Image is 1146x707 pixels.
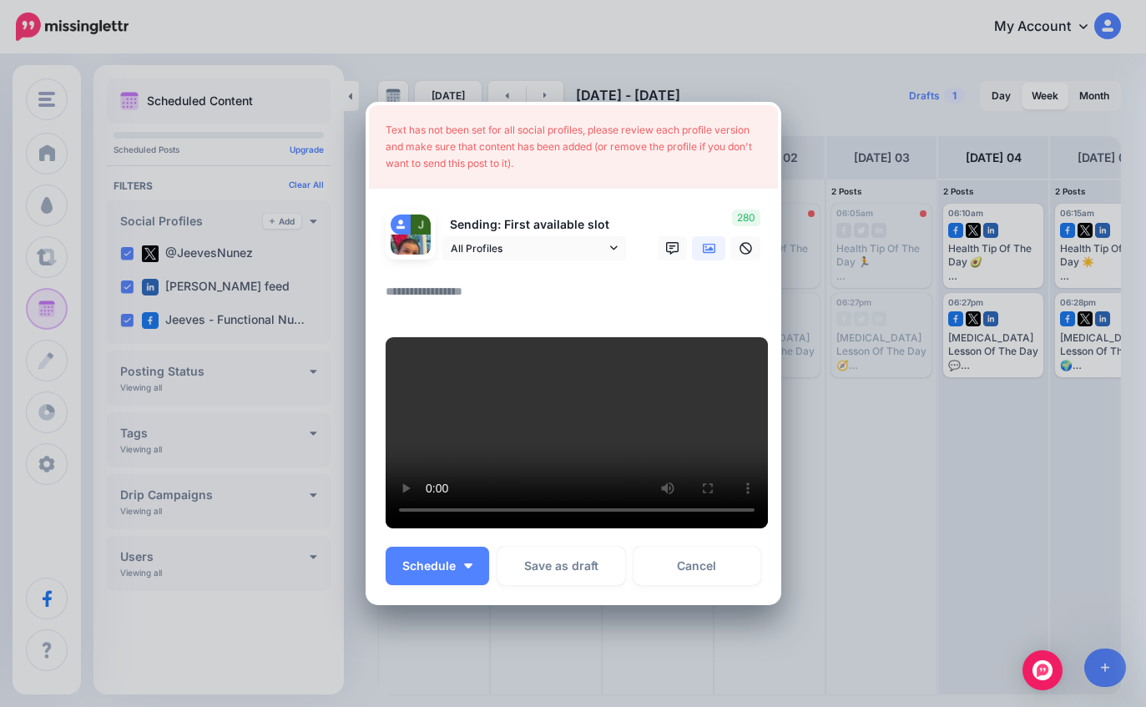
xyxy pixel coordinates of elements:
span: 280 [732,210,760,226]
p: Sending: First available slot [442,215,626,235]
img: 552592232_806465898424974_2439113116919507038_n-bsa155010.jpg [391,235,431,275]
img: c-5dzQK--89475.png [411,215,431,235]
button: Schedule [386,547,489,585]
div: Text has not been set for all social profiles, please review each profile version and make sure t... [369,105,778,189]
a: Cancel [634,547,761,585]
img: user_default_image.png [391,215,411,235]
span: Schedule [402,560,456,572]
button: Save as draft [497,547,625,585]
span: All Profiles [451,240,606,257]
div: Open Intercom Messenger [1022,650,1063,690]
img: arrow-down-white.png [464,563,472,568]
a: All Profiles [442,236,626,260]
